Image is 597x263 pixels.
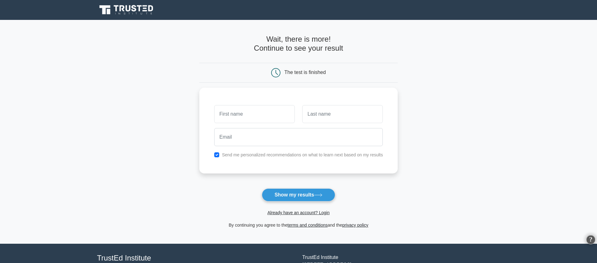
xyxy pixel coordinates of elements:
[342,223,368,228] a: privacy policy
[288,223,328,228] a: terms and conditions
[97,254,295,263] h4: TrustEd Institute
[222,152,383,157] label: Send me personalized recommendations on what to learn next based on my results
[262,188,335,201] button: Show my results
[302,105,383,123] input: Last name
[586,235,595,244] span: Open PowerChat
[267,210,330,215] a: Already have an account? Login
[285,70,326,75] div: The test is finished
[214,128,383,146] input: Email
[196,221,402,229] div: By continuing you agree to the and the
[214,105,295,123] input: First name
[199,35,398,53] h4: Wait, there is more! Continue to see your result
